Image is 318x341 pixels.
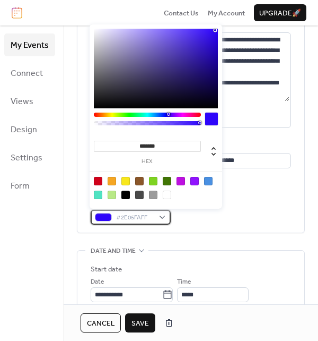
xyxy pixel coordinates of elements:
div: #4A4A4A [135,191,144,199]
a: Form [4,174,55,197]
div: #9B9B9B [149,191,157,199]
img: logo [12,7,22,19]
span: Upgrade 🚀 [259,8,301,19]
span: Cancel [87,318,114,329]
span: Views [11,93,33,110]
div: #D0021B [94,177,102,185]
span: Contact Us [164,8,199,19]
a: Settings [4,146,55,169]
div: #8B572A [135,177,144,185]
a: My Events [4,33,55,56]
div: #F5A623 [108,177,116,185]
span: Date and time [91,246,136,257]
a: Connect [4,62,55,84]
div: #7ED321 [149,177,157,185]
label: hex [94,159,201,165]
span: My Events [11,37,49,54]
span: Date [91,277,104,287]
span: Settings [11,150,42,166]
div: #4A90E2 [204,177,213,185]
button: Upgrade🚀 [254,4,306,21]
span: Design [11,122,37,138]
a: Design [4,118,55,141]
a: Views [4,90,55,113]
div: #000000 [121,191,130,199]
div: #417505 [163,177,171,185]
a: My Account [208,7,245,18]
button: Cancel [81,313,121,333]
div: Start date [91,264,122,275]
a: Contact Us [164,7,199,18]
span: My Account [208,8,245,19]
div: #9013FE [190,177,199,185]
span: Connect [11,65,43,82]
div: #FFFFFF [163,191,171,199]
button: Save [125,313,155,333]
span: Time [177,277,191,287]
div: #B8E986 [108,191,116,199]
div: #F8E71C [121,177,130,185]
div: #BD10E0 [176,177,185,185]
span: Form [11,178,30,194]
span: Save [131,318,149,329]
div: #50E3C2 [94,191,102,199]
span: #2E05FAFF [116,212,154,223]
